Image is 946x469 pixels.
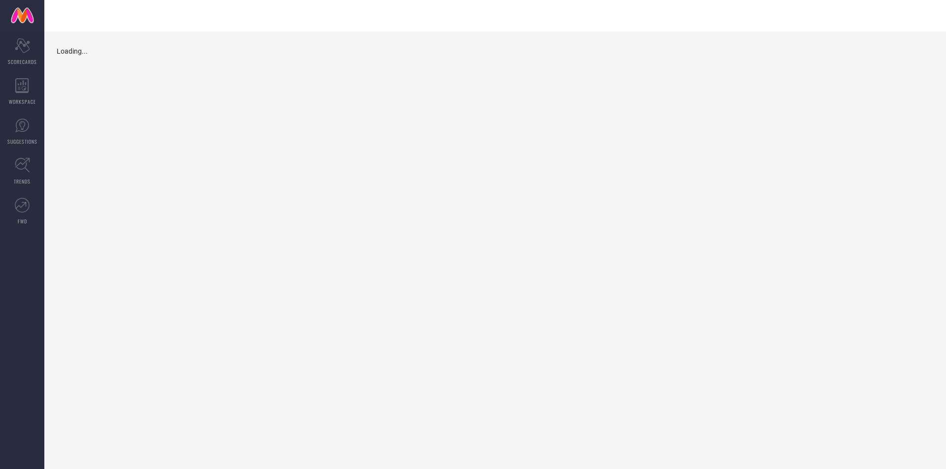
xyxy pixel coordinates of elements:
[9,98,36,105] span: WORKSPACE
[14,178,31,185] span: TRENDS
[7,138,37,145] span: SUGGESTIONS
[8,58,37,65] span: SCORECARDS
[18,218,27,225] span: FWD
[57,47,88,55] span: Loading...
